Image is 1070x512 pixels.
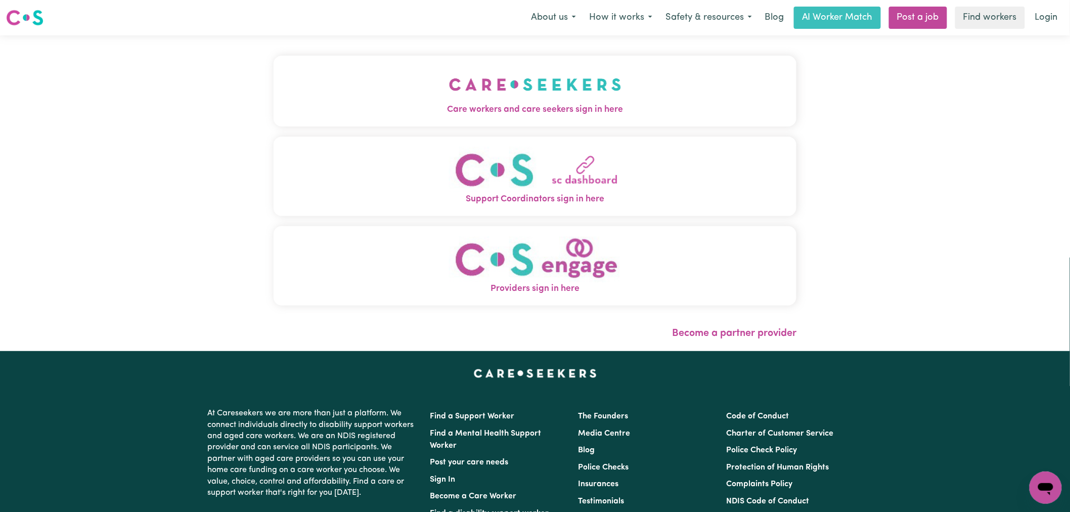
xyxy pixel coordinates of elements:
[727,480,793,488] a: Complaints Policy
[274,193,796,206] span: Support Coordinators sign in here
[759,7,790,29] a: Blog
[274,226,796,306] button: Providers sign in here
[727,463,829,472] a: Protection of Human Rights
[578,463,629,472] a: Police Checks
[6,9,43,27] img: Careseekers logo
[430,476,455,484] a: Sign In
[578,412,628,420] a: The Founders
[6,6,43,29] a: Careseekers logo
[955,7,1025,29] a: Find workers
[207,404,418,502] p: At Careseekers we are more than just a platform. We connect individuals directly to disability su...
[524,7,583,28] button: About us
[1030,472,1062,504] iframe: Button to launch messaging window
[727,430,834,438] a: Charter of Customer Service
[672,328,796,338] a: Become a partner provider
[659,7,759,28] button: Safety & resources
[274,137,796,216] button: Support Coordinators sign in here
[430,492,516,500] a: Become a Care Worker
[727,446,797,454] a: Police Check Policy
[1029,7,1064,29] a: Login
[794,7,881,29] a: AI Worker Match
[474,369,597,377] a: Careseekers home page
[274,56,796,126] button: Care workers and care seekers sign in here
[274,282,796,295] span: Providers sign in here
[727,497,810,505] a: NDIS Code of Conduct
[889,7,947,29] a: Post a job
[583,7,659,28] button: How it works
[430,412,514,420] a: Find a Support Worker
[578,480,618,488] a: Insurances
[430,430,541,450] a: Find a Mental Health Support Worker
[727,412,789,420] a: Code of Conduct
[274,103,796,116] span: Care workers and care seekers sign in here
[578,430,630,438] a: Media Centre
[578,497,624,505] a: Testimonials
[578,446,595,454] a: Blog
[430,458,508,466] a: Post your care needs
